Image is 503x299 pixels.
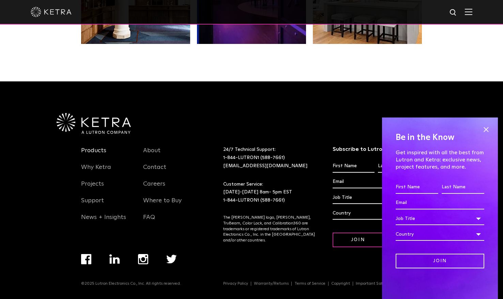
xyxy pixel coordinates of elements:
[81,146,133,229] div: Navigation Menu
[81,281,181,286] p: ©2025 Lutron Electronics Co., Inc. All rights reserved.
[166,255,177,264] img: twitter
[223,155,285,160] a: 1-844-LUTRON1 (588-7661)
[223,215,316,243] p: The [PERSON_NAME] logo, [PERSON_NAME], TruBeam, Color Lock, and Calibration360 are trademarks or ...
[81,180,104,196] a: Projects
[143,147,161,162] a: About
[223,198,285,203] a: 1-844-LUTRON1 (588-7661)
[251,282,292,286] a: Warranty/Returns
[333,191,420,204] div: Job Title
[81,163,111,179] a: Why Ketra
[81,254,91,264] img: facebook
[292,282,329,286] a: Terms of Service
[396,196,484,209] input: Email
[143,146,195,229] div: Navigation Menu
[353,282,415,286] a: Important Safety Information
[143,180,165,196] a: Careers
[333,207,420,220] div: Country
[396,149,484,170] p: Get inspired with all the best from Lutron and Ketra: exclusive news, project features, and more.
[138,254,148,264] img: instagram
[220,282,251,286] a: Privacy Policy
[333,175,420,188] input: Email
[333,160,375,173] input: First Name
[396,254,484,268] input: Join
[143,197,182,213] a: Where to Buy
[223,163,307,168] a: [EMAIL_ADDRESS][DOMAIN_NAME]
[333,233,384,247] input: Join
[81,254,195,281] div: Navigation Menu
[81,197,104,213] a: Support
[31,7,72,17] img: ketra-logo-2019-white
[396,228,484,241] div: Country
[57,113,131,134] img: Ketra-aLutronCo_White_RGB
[449,9,458,17] img: search icon
[143,214,155,229] a: FAQ
[81,214,126,229] a: News + Insights
[223,146,316,170] p: 24/7 Technical Support:
[223,281,422,286] div: Navigation Menu
[378,160,420,173] input: Last Name
[396,131,484,144] h4: Be in the Know
[143,163,166,179] a: Contact
[109,254,120,264] img: linkedin
[329,282,353,286] a: Copyright
[81,147,106,162] a: Products
[333,146,420,153] h3: Subscribe to Lutron’s mailing list
[465,9,472,15] img: Hamburger%20Nav.svg
[396,181,438,194] input: First Name
[223,180,316,205] p: Customer Service: [DATE]-[DATE] 8am- 5pm EST
[396,212,484,225] div: Job Title
[442,181,484,194] input: Last Name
